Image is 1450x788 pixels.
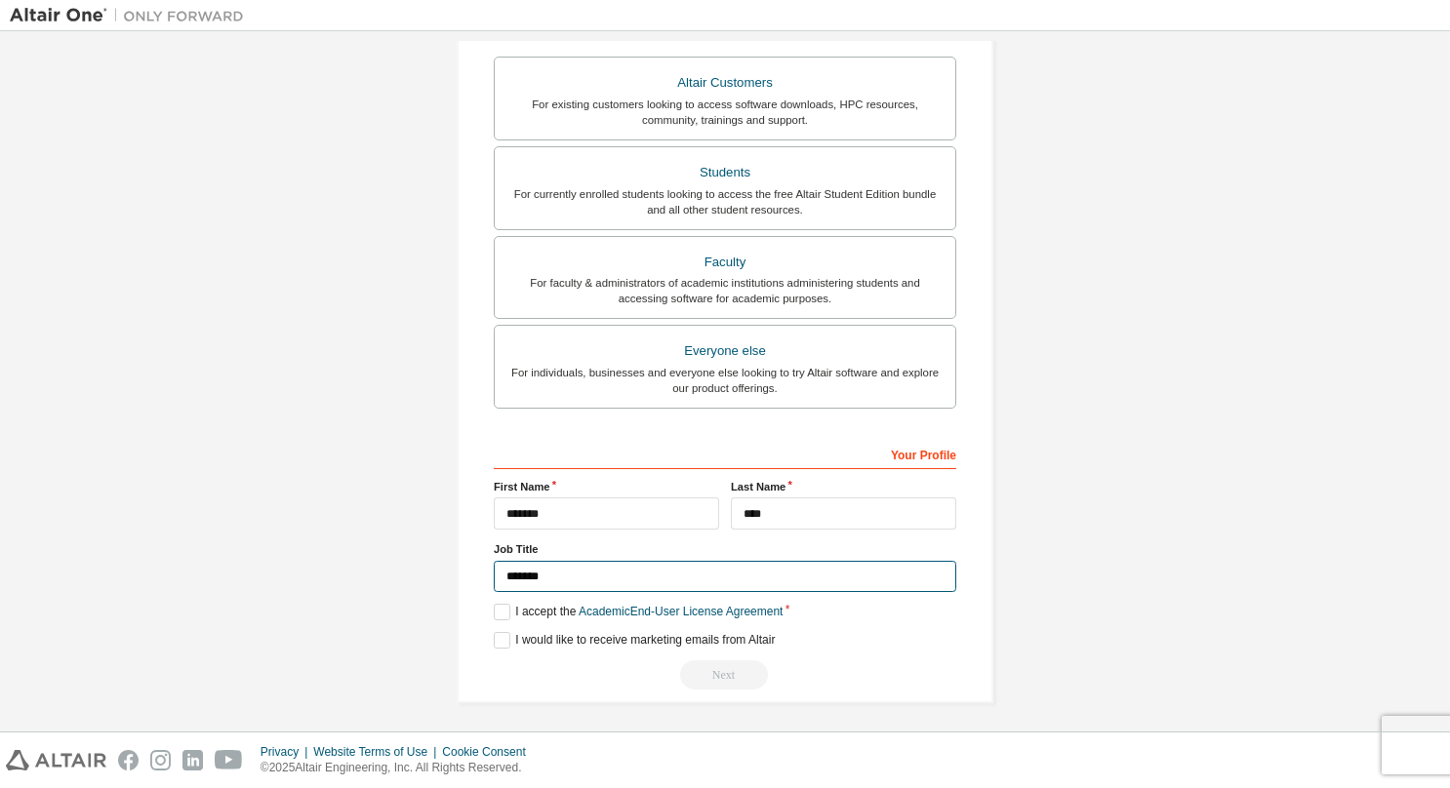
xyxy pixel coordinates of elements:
div: Cookie Consent [442,744,537,760]
img: facebook.svg [118,750,139,770]
div: Altair Customers [506,69,944,97]
label: Last Name [731,479,956,494]
div: Your Profile [494,438,956,469]
div: Everyone else [506,337,944,365]
img: Altair One [10,6,254,25]
a: Academic End-User License Agreement [579,605,783,618]
label: I accept the [494,604,783,620]
div: For currently enrolled students looking to access the free Altair Student Edition bundle and all ... [506,186,944,217]
div: For existing customers looking to access software downloads, HPC resources, community, trainings ... [506,97,944,128]
div: Faculty [506,249,944,276]
img: instagram.svg [150,750,171,770]
div: Website Terms of Use [313,744,442,760]
label: Job Title [494,541,956,557]
label: I would like to receive marketing emails from Altair [494,632,775,649]
img: linkedin.svg [182,750,203,770]
div: Students [506,159,944,186]
div: Privacy [261,744,313,760]
p: © 2025 Altair Engineering, Inc. All Rights Reserved. [261,760,538,776]
div: For faculty & administrators of academic institutions administering students and accessing softwa... [506,275,944,306]
div: For individuals, businesses and everyone else looking to try Altair software and explore our prod... [506,365,944,396]
img: youtube.svg [215,750,243,770]
div: Read and acccept EULA to continue [494,660,956,689]
img: altair_logo.svg [6,750,106,770]
label: First Name [494,479,719,494]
